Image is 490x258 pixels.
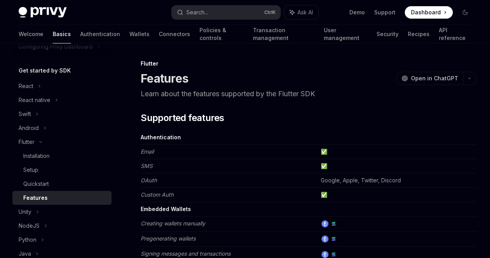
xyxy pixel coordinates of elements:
[19,7,67,18] img: dark logo
[19,25,43,43] a: Welcome
[141,88,476,99] p: Learn about the features supported by the Flutter SDK
[19,235,36,244] div: Python
[141,177,157,184] em: OAuth
[405,6,453,19] a: Dashboard
[397,72,463,85] button: Open in ChatGPT
[349,9,365,16] a: Demo
[23,179,49,189] div: Quickstart
[439,25,471,43] a: API reference
[141,112,224,124] span: Supported features
[141,206,191,212] strong: Embedded Wallets
[141,235,196,242] em: Pregenerating wallets
[330,251,337,258] img: solana.png
[19,221,40,230] div: NodeJS
[141,163,153,169] em: SMS
[408,25,430,43] a: Recipes
[330,235,337,242] img: solana.png
[411,74,458,82] span: Open in ChatGPT
[199,25,244,43] a: Policies & controls
[253,25,314,43] a: Transaction management
[322,220,328,227] img: ethereum.png
[53,25,71,43] a: Basics
[19,137,34,147] div: Flutter
[12,177,112,191] a: Quickstart
[12,191,112,205] a: Features
[19,66,71,75] h5: Get started by SDK
[318,145,476,159] td: ✅
[297,9,313,16] span: Ask AI
[129,25,150,43] a: Wallets
[80,25,120,43] a: Authentication
[141,134,181,140] strong: Authentication
[141,250,230,257] em: Signing messages and transactions
[19,123,39,133] div: Android
[318,159,476,173] td: ✅
[19,109,31,119] div: Swift
[322,251,328,258] img: ethereum.png
[159,25,190,43] a: Connectors
[322,235,328,242] img: ethereum.png
[318,173,476,188] td: Google, Apple, Twitter, Discord
[284,5,318,19] button: Ask AI
[141,220,205,227] em: Creating wallets manually
[12,163,112,177] a: Setup
[330,220,337,227] img: solana.png
[318,188,476,202] td: ✅
[19,207,31,216] div: Unity
[12,149,112,163] a: Installation
[19,95,50,105] div: React native
[172,5,280,19] button: Search...CtrlK
[186,8,208,17] div: Search...
[411,9,441,16] span: Dashboard
[141,191,174,198] em: Custom Auth
[23,193,48,203] div: Features
[141,148,154,155] em: Email
[264,9,276,16] span: Ctrl K
[23,151,50,161] div: Installation
[459,6,471,19] button: Toggle dark mode
[19,81,33,91] div: React
[141,71,188,85] h1: Features
[23,165,38,175] div: Setup
[377,25,399,43] a: Security
[324,25,368,43] a: User management
[141,60,476,68] div: Flutter
[374,9,395,16] a: Support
